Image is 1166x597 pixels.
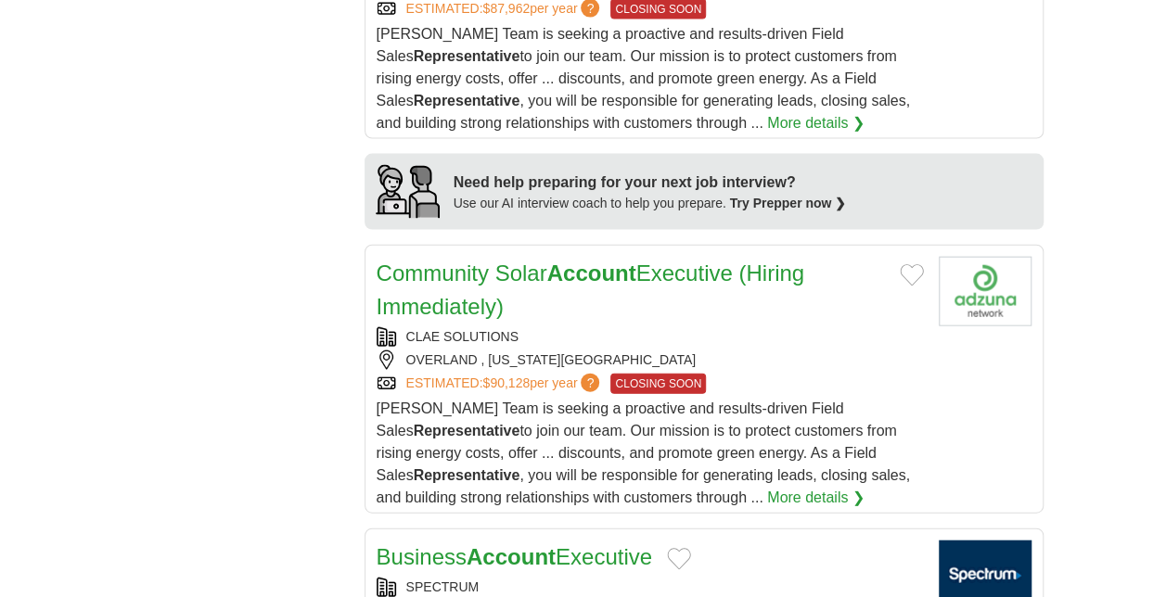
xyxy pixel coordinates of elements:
[467,544,556,569] strong: Account
[377,260,804,319] a: Community SolarAccountExecutive (Hiring Immediately)
[454,171,847,194] div: Need help preparing for your next job interview?
[377,327,924,347] div: CLAE SOLUTIONS
[377,400,910,505] span: [PERSON_NAME] Team is seeking a proactive and results-driven Field Sales to join our team. Our mi...
[406,374,604,394] a: ESTIMATED:$90,128per year?
[414,48,520,64] strong: Representative
[454,194,847,213] div: Use our AI interview coach to help you prepare.
[377,544,652,569] a: BusinessAccountExecutive
[377,26,910,131] span: [PERSON_NAME] Team is seeking a proactive and results-driven Field Sales to join our team. Our mi...
[414,467,520,483] strong: Representative
[767,112,865,134] a: More details ❯
[377,350,924,370] div: OVERLAND , [US_STATE][GEOGRAPHIC_DATA]
[482,375,530,390] span: $90,128
[730,196,847,210] a: Try Prepper now ❯
[414,93,520,108] strong: Representative
[767,487,865,509] a: More details ❯
[900,264,924,286] button: Add to favorite jobs
[406,579,480,594] a: SPECTRUM
[610,374,706,394] span: CLOSING SOON
[939,257,1031,326] img: Company logo
[581,374,599,392] span: ?
[547,260,636,286] strong: Account
[414,423,520,438] strong: Representative
[482,1,530,16] span: $87,962
[667,548,691,570] button: Add to favorite jobs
